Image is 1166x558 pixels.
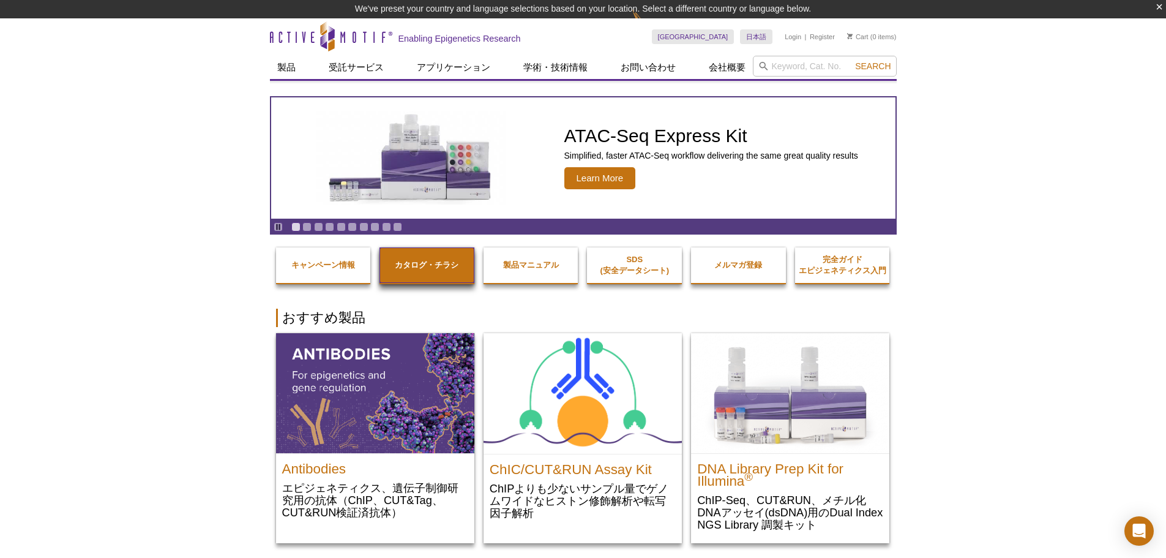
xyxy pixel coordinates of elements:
[564,167,636,189] span: Learn More
[701,56,753,79] a: 会社概要
[282,481,468,519] p: エピジェネティクス、遺伝子制御研究用の抗体（ChIP、CUT&Tag、CUT&RUN検証済抗体）
[409,56,498,79] a: アプリケーション
[276,247,371,283] a: キャンペーン情報
[302,222,312,232] a: Go to slide 2
[276,333,474,531] a: All Antibodies Antibodies エピジェネティクス、遺伝子制御研究用の抗体（ChIP、CUT&Tag、CUT&RUN検証済抗体）
[613,56,683,79] a: お問い合わせ
[325,222,334,232] a: Go to slide 4
[359,222,368,232] a: Go to slide 7
[697,494,883,531] p: ChIP-Seq、CUT&RUN、メチル化DNAアッセイ(dsDNA)用のDual Index NGS Library 調製キット
[370,222,379,232] a: Go to slide 8
[847,33,853,39] img: Your Cart
[398,33,521,44] h2: Enabling Epigenetics Research
[271,97,895,219] a: ATAC-Seq Express Kit ATAC-Seq Express Kit Simplified, faster ATAC-Seq workflow delivering the sam...
[632,9,665,38] img: Change Here
[503,260,559,270] strong: 製品マニュアル
[271,97,895,219] article: ATAC-Seq Express Kit
[291,260,355,270] strong: キャンペーン情報
[270,56,303,79] a: 製品
[337,222,346,232] a: Go to slide 5
[490,482,676,519] p: ChIPよりも少ないサンプル量でゲノムワイドなヒストン修飾解析や転写因子解析
[395,260,458,270] strong: カタログ・チラシ
[379,247,474,283] a: カタログ・チラシ
[851,61,894,72] button: Search
[795,242,890,288] a: 完全ガイドエピジェネティクス入門
[484,247,578,283] a: 製品マニュアル
[516,56,595,79] a: 学術・技術情報
[564,150,858,161] p: Simplified, faster ATAC-Seq workflow delivering the same great quality results
[282,457,468,475] h2: Antibodies
[691,333,889,543] a: DNA Library Prep Kit for Illumina DNA Library Prep Kit for Illumina® ChIP-Seq、CUT&RUN、メチル化DNAアッセイ...
[753,56,897,77] input: Keyword, Cat. No.
[382,222,391,232] a: Go to slide 9
[393,222,402,232] a: Go to slide 10
[587,242,682,288] a: SDS(安全データシート)
[847,29,897,44] li: (0 items)
[691,333,889,453] img: DNA Library Prep Kit for Illumina
[652,29,734,44] a: [GEOGRAPHIC_DATA]
[600,255,669,275] strong: SDS (安全データシート)
[740,29,772,44] a: 日本語
[785,32,801,41] a: Login
[274,222,283,232] a: Toggle autoplay
[855,61,891,71] span: Search
[697,457,883,488] h2: DNA Library Prep Kit for Illumina
[805,29,807,44] li: |
[847,32,869,41] a: Cart
[310,111,512,205] img: ATAC-Seq Express Kit
[291,222,301,232] a: Go to slide 1
[799,255,886,275] strong: 完全ガイド エピジェネティクス入門
[321,56,391,79] a: 受託サービス
[490,458,676,476] h2: ChIC/CUT&RUN Assay Kit
[484,333,682,454] img: ChIC/CUT&RUN Assay Kit
[276,309,891,327] h2: おすすめ製品
[348,222,357,232] a: Go to slide 6
[276,333,474,453] img: All Antibodies
[744,470,753,483] sup: ®
[314,222,323,232] a: Go to slide 3
[810,32,835,41] a: Register
[1124,516,1154,546] div: Open Intercom Messenger
[484,333,682,532] a: ChIC/CUT&RUN Assay Kit ChIC/CUT&RUN Assay Kit ChIPよりも少ないサンプル量でゲノムワイドなヒストン修飾解析や転写因子解析
[691,247,786,283] a: メルマガ登録
[564,127,858,145] h2: ATAC-Seq Express Kit
[714,260,762,270] strong: メルマガ登録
